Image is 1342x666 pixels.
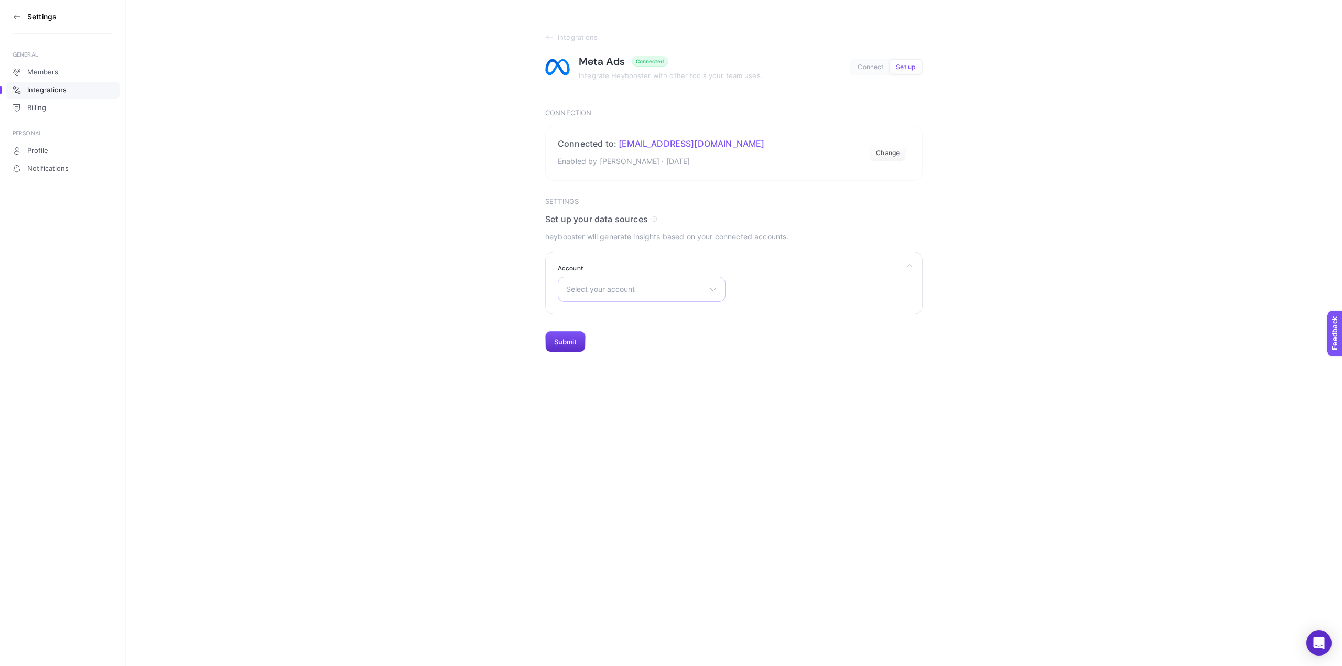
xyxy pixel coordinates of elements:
[6,64,120,81] a: Members
[545,198,923,206] h3: Settings
[558,155,765,168] p: Enabled by [PERSON_NAME] · [DATE]
[545,331,586,352] button: Submit
[13,129,113,137] div: PERSONAL
[27,68,58,77] span: Members
[27,86,67,94] span: Integrations
[870,145,906,161] button: Change
[27,165,69,173] span: Notifications
[858,63,883,71] span: Connect
[545,214,648,224] span: Set up your data sources
[896,63,915,71] span: Set up
[558,138,765,149] h2: Connected to:
[27,13,57,21] h3: Settings
[13,50,113,59] div: GENERAL
[6,82,120,99] a: Integrations
[890,60,922,74] button: Set up
[545,34,923,42] a: Integrations
[579,54,625,68] h1: Meta Ads
[1306,630,1332,656] div: Open Intercom Messenger
[27,147,48,155] span: Profile
[27,104,46,112] span: Billing
[558,264,726,272] label: Account
[6,3,40,12] span: Feedback
[558,34,598,42] span: Integrations
[566,285,705,293] span: Select your account
[545,109,923,117] h3: Connection
[545,231,923,243] p: heybooster will generate insights based on your connected accounts.
[851,60,890,74] button: Connect
[6,143,120,159] a: Profile
[579,71,763,80] span: Integrate Heybooster with other tools your team uses.
[636,58,664,64] div: Connected
[619,138,764,149] span: [EMAIL_ADDRESS][DOMAIN_NAME]
[6,160,120,177] a: Notifications
[6,100,120,116] a: Billing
